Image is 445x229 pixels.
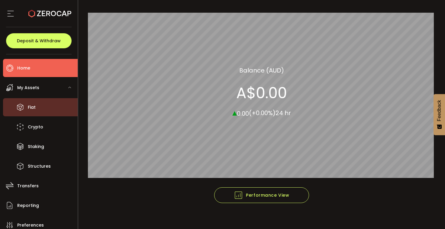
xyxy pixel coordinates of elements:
[239,66,284,75] section: Balance (AUD)
[236,84,287,102] section: A$0.00
[249,109,276,117] span: (+0.00%)
[17,182,39,190] span: Transfers
[17,83,39,92] span: My Assets
[28,142,44,151] span: Staking
[6,33,72,48] button: Deposit & Withdraw
[28,162,51,171] span: Structures
[17,39,61,43] span: Deposit & Withdraw
[237,109,249,118] span: 0.00
[232,106,237,119] span: ▴
[437,100,442,121] span: Feedback
[234,191,289,200] span: Performance View
[17,64,30,73] span: Home
[276,109,291,117] span: 24 hr
[415,200,445,229] iframe: Chat Widget
[17,201,39,210] span: Reporting
[214,187,309,203] button: Performance View
[434,94,445,135] button: Feedback - Show survey
[28,123,43,131] span: Crypto
[28,103,36,112] span: Fiat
